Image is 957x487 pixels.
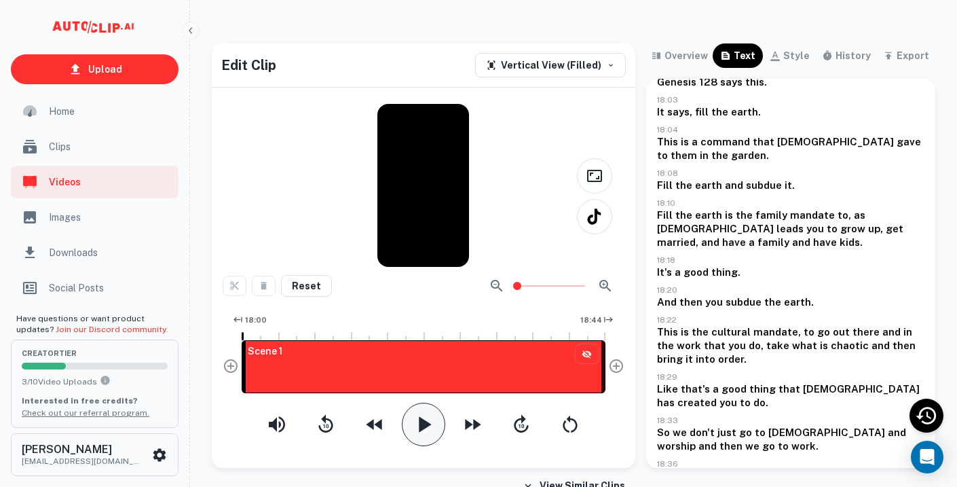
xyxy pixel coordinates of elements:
[696,353,715,365] span: into
[755,209,787,221] span: family
[721,383,747,395] span: good
[763,43,817,68] button: style
[701,236,719,248] span: and
[49,210,170,225] span: Images
[764,296,781,308] span: the
[657,124,924,135] p: 18:04
[657,440,696,452] span: worship
[11,201,179,234] a: Images
[646,43,713,68] button: overview
[577,158,612,194] button: Full View
[731,106,761,118] span: earth.
[657,353,683,365] span: bring
[838,209,851,221] span: to,
[608,358,624,379] div: Add Outro
[749,383,776,395] span: thing
[675,209,692,221] span: the
[223,358,239,379] div: Add Intro
[695,209,722,221] span: earth
[22,408,149,418] a: Check out our referral program.
[677,340,701,351] span: work
[722,236,746,248] span: have
[11,272,179,304] div: Social Posts
[711,266,740,278] span: thing.
[657,427,670,438] span: So
[877,43,935,68] button: export
[667,106,692,118] span: says,
[886,223,903,234] span: get
[888,427,906,438] span: and
[11,95,179,128] a: Home
[88,62,122,77] p: Upload
[11,236,179,269] div: Downloads
[657,168,924,179] p: 18:08
[681,383,710,395] span: that's
[11,166,179,198] a: Videos
[719,440,743,452] span: then
[813,236,837,248] span: have
[657,314,924,325] p: 18:22
[753,326,801,338] span: mandate,
[657,255,924,266] p: 18:18
[585,207,604,226] img: tiktok-logo.svg
[745,76,767,88] span: this.
[475,53,626,77] button: Choose the default mode in which all your clips are displayed and formatted
[657,383,678,395] span: Like
[704,340,726,351] span: that
[711,149,728,161] span: the
[705,296,723,308] span: you
[49,281,170,295] span: Social Posts
[49,175,170,190] span: Videos
[675,179,692,191] span: the
[911,441,943,473] div: Open Intercom Messenger
[713,383,719,395] span: a
[686,353,693,365] span: it
[734,48,755,64] div: text
[227,310,271,330] button: Edit Clip Start Time
[746,179,782,191] span: subdue
[792,236,810,248] span: and
[679,296,702,308] span: then
[836,48,871,64] div: history
[657,285,924,295] p: 18:20
[778,440,789,452] span: to
[486,57,601,73] div: Vertical View (Filled)
[677,397,717,408] span: created
[11,130,179,163] div: Clips
[695,106,709,118] span: fill
[681,326,689,338] span: is
[820,340,828,351] span: is
[749,340,764,351] span: do,
[683,266,709,278] span: good
[720,76,743,88] span: says
[657,340,674,351] span: the
[778,383,800,395] span: that
[893,340,916,351] span: then
[736,209,753,221] span: the
[854,209,865,221] span: as
[692,326,709,338] span: the
[897,136,921,147] span: gave
[22,375,168,388] p: 3 / 10 Video Uploads
[804,326,814,338] span: to
[49,245,170,260] span: Downloads
[673,427,687,438] span: we
[897,48,929,64] div: export
[281,275,332,297] button: Reset Clip to Original Settings
[725,179,743,191] span: and
[657,149,668,161] span: to
[22,395,168,407] p: Interested in free credits?
[657,397,675,408] span: has
[840,236,863,248] span: kids.
[657,136,678,147] span: This
[657,266,672,278] span: It's
[852,326,880,338] span: there
[791,440,819,452] span: work.
[718,353,747,365] span: order.
[657,223,774,234] span: [DEMOGRAPHIC_DATA]
[749,236,755,248] span: a
[699,76,717,88] span: 128
[690,427,715,438] span: don't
